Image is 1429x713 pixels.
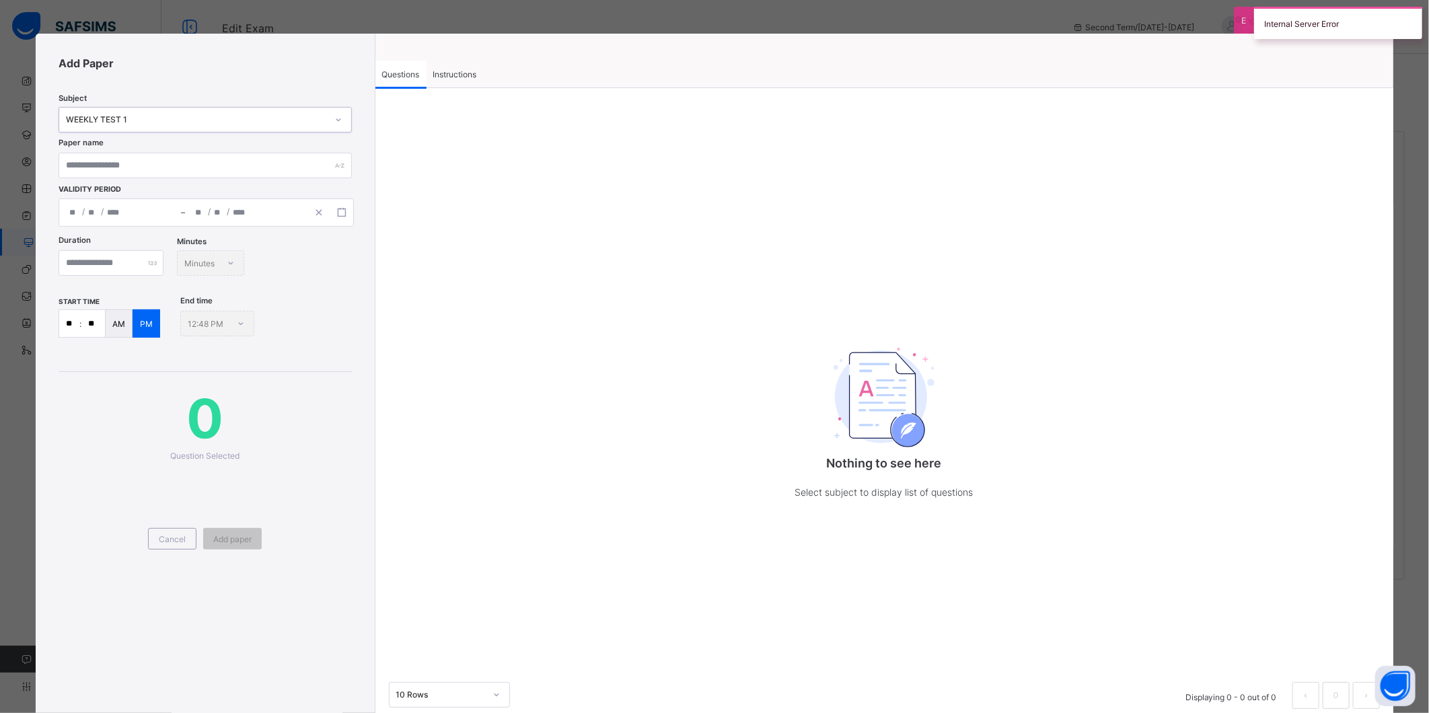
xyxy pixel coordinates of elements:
span: Add Paper [59,57,351,70]
button: prev page [1292,682,1319,709]
div: Internal Server Error [1254,7,1422,39]
li: 下一页 [1353,682,1380,709]
button: Open asap [1375,666,1416,706]
p: PM [140,319,153,329]
li: 0 [1323,682,1350,709]
div: Nothing to see here [749,311,1019,527]
span: / [101,206,104,217]
img: empty_paper.ad750738770ac8374cccfa65f26fe3c4.svg [834,348,935,447]
span: End time [180,296,213,305]
span: Add paper [213,534,252,544]
p: AM [112,319,125,329]
span: Validity Period [59,185,186,194]
p: Nothing to see here [749,456,1019,470]
span: Cancel [159,534,186,544]
span: / [227,206,229,217]
label: Duration [59,235,91,245]
a: 0 [1329,687,1342,704]
span: Subject [59,93,87,103]
span: Minutes [177,237,207,246]
span: Instructions [433,69,477,79]
p: Select subject to display list of questions [749,484,1019,500]
span: – [181,207,185,219]
p: : [79,319,81,329]
button: next page [1353,682,1380,709]
div: WEEKLY TEST 1 [66,115,326,125]
div: 10 Rows [396,689,485,700]
span: start time [59,297,100,305]
span: 0 [59,385,351,451]
span: Questions [382,69,420,79]
span: Question Selected [170,451,240,461]
span: / [208,206,211,217]
label: Paper name [59,138,104,147]
span: / [82,206,85,217]
li: Displaying 0 - 0 out of 0 [1175,682,1287,709]
li: 上一页 [1292,682,1319,709]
